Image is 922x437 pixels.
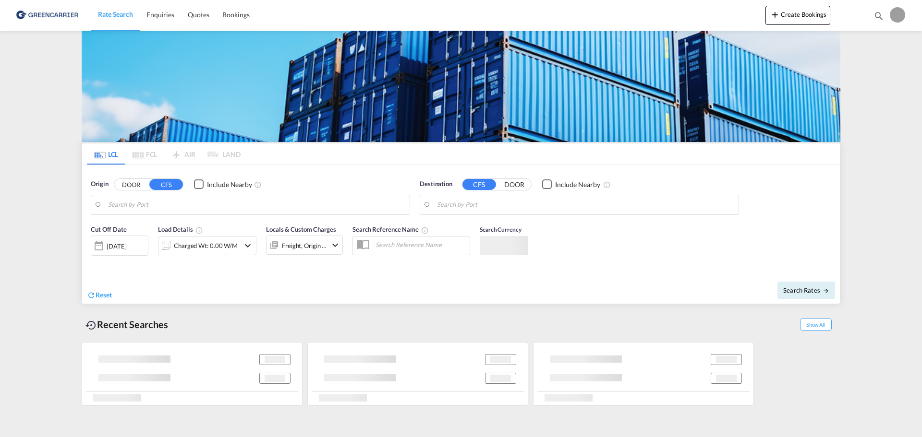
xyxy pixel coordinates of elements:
div: [DATE] [107,242,126,250]
img: b0b18ec08afe11efb1d4932555f5f09d.png [14,4,79,26]
span: Quotes [188,11,209,19]
button: icon-plus 400-fgCreate Bookings [765,6,830,25]
div: icon-refreshReset [87,290,112,301]
div: icon-magnify [873,11,884,25]
md-icon: icon-plus 400-fg [769,9,781,20]
md-icon: icon-chevron-down [329,239,341,251]
div: Charged Wt: 0.00 W/M [174,239,238,252]
span: Destination [420,179,452,189]
md-icon: icon-magnify [873,11,884,21]
div: Charged Wt: 0.00 W/Micon-chevron-down [158,236,256,255]
span: Search Rates [783,286,829,294]
span: Search Reference Name [352,225,429,233]
span: Origin [91,179,108,189]
md-checkbox: Checkbox No Ink [542,179,600,189]
input: Search Reference Name [371,237,470,252]
md-pagination-wrapper: Use the left and right arrow keys to navigate between tabs [87,143,241,165]
div: Include Nearby [555,180,600,189]
button: DOOR [497,179,531,190]
md-checkbox: Checkbox No Ink [194,179,252,189]
md-icon: icon-backup-restore [85,319,97,331]
span: Rate Search [98,10,133,18]
md-icon: Unchecked: Ignores neighbouring ports when fetching rates.Checked : Includes neighbouring ports w... [603,181,611,189]
md-tab-item: LCL [87,143,125,165]
div: Origin DOOR CFS Checkbox No InkUnchecked: Ignores neighbouring ports when fetching rates.Checked ... [82,165,840,304]
div: Freight Origin Destinationicon-chevron-down [266,236,343,255]
span: Enquiries [146,11,174,19]
input: Search by Port [437,198,734,212]
button: Search Ratesicon-arrow-right [777,282,835,299]
md-datepicker: Select [91,255,98,268]
span: Show All [800,319,832,331]
input: Search by Port [108,198,405,212]
span: Locals & Custom Charges [266,225,336,233]
md-icon: Your search will be saved by the below given name [421,226,429,234]
img: GreenCarrierFCL_LCL.png [82,31,840,142]
div: Recent Searches [82,314,172,335]
md-icon: Unchecked: Ignores neighbouring ports when fetching rates.Checked : Includes neighbouring ports w... [254,181,262,189]
span: Load Details [158,225,203,233]
md-icon: icon-chevron-down [242,240,254,251]
md-icon: icon-arrow-right [823,287,829,294]
button: CFS [149,179,183,190]
button: DOOR [114,179,148,190]
md-icon: icon-refresh [87,291,96,299]
div: Include Nearby [207,180,252,189]
button: CFS [462,179,496,190]
span: Reset [96,291,112,299]
md-icon: Chargeable Weight [195,226,203,234]
div: [DATE] [91,236,148,256]
span: Search Currency [480,226,522,233]
span: Cut Off Date [91,225,127,233]
span: Bookings [222,11,249,19]
div: Freight Origin Destination [282,239,327,252]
